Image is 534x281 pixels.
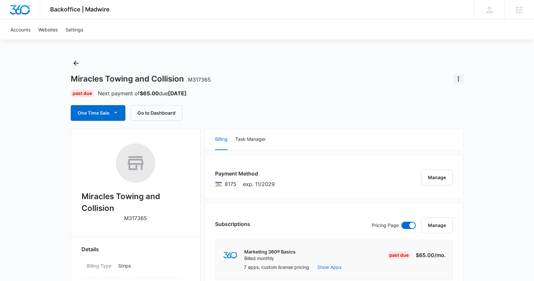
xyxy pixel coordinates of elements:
div: Billing TypeStripe [82,258,190,278]
strong: [DATE] [168,90,187,97]
img: marketing360Logo [223,252,237,259]
button: Go to Dashboard [131,105,182,121]
strong: $65.00 [140,90,159,97]
button: Manage [421,170,453,185]
h2: Miracles Towing and Collision [82,191,190,214]
p: M317365 [124,214,147,222]
button: One Time Sale [71,105,125,121]
a: Websites [34,20,62,40]
button: Actions [453,74,464,84]
span: Visa ending with [225,180,236,188]
button: Show Apps [317,264,341,271]
p: Stripe [118,262,184,269]
span: exp. 11/2029 [243,180,275,188]
button: Manage [421,217,453,233]
h1: Miracles Towing and Collision [71,74,211,84]
span: M317365 [188,76,211,83]
p: Next payment of due [98,89,187,97]
h3: Subscriptions [215,220,250,228]
button: Back [71,58,81,68]
span: /mo. [434,252,446,258]
h3: Payment Method [215,170,275,178]
p: 7 apps, custom license pricing [244,264,309,271]
button: Billing [215,129,228,150]
button: Task Manager [235,129,266,150]
p: Marketing 360® Basics [244,249,296,255]
div: Past Due [387,251,411,259]
a: Settings [62,20,87,40]
div: Past Due [71,89,94,97]
a: Accounts [7,20,34,40]
p: Pricing Page [372,222,399,229]
p: $65.00 [415,251,446,259]
p: Billed monthly [244,255,296,262]
dt: Billing Type [87,262,113,269]
span: Backoffice | Madwire [50,6,110,13]
span: Details [82,245,99,253]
